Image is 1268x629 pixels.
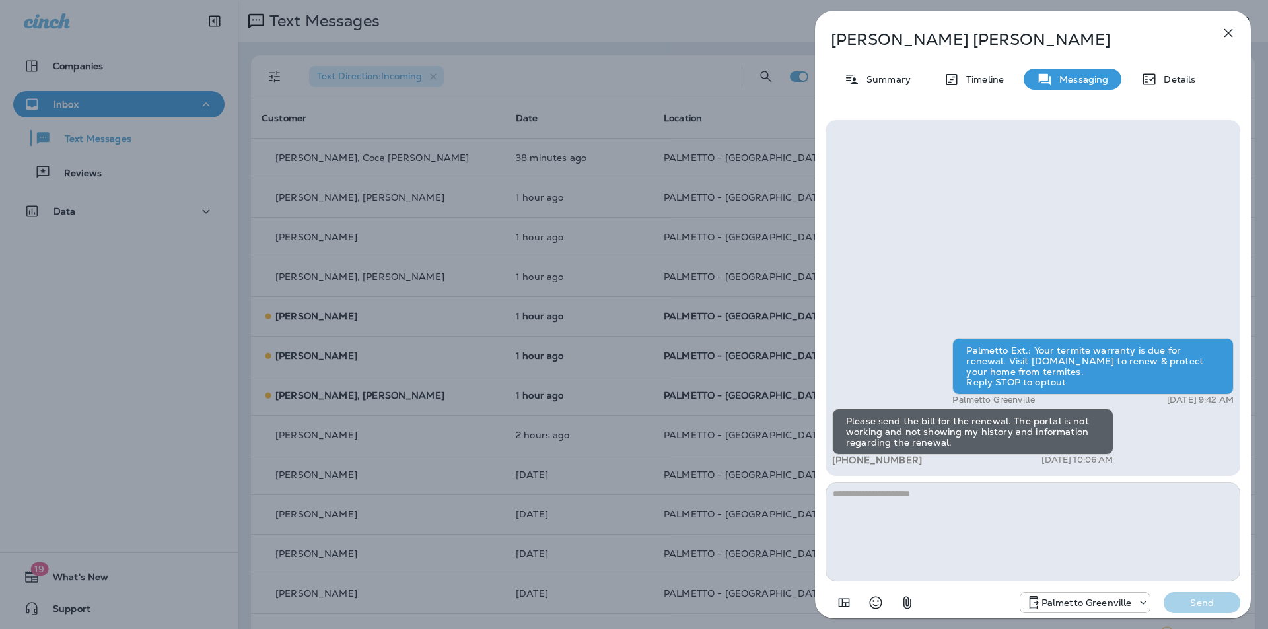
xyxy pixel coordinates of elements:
p: Palmetto Greenville [1041,597,1132,608]
p: [DATE] 9:42 AM [1167,395,1234,405]
button: Select an emoji [863,589,889,616]
p: Summary [860,74,911,84]
p: Timeline [960,74,1004,84]
p: Messaging [1053,74,1108,84]
p: Palmetto Greenville [952,395,1035,405]
p: [PERSON_NAME] [PERSON_NAME] [831,30,1191,49]
p: Details [1157,74,1195,84]
button: Add in a premade template [831,589,857,616]
div: +1 (864) 385-1074 [1020,595,1150,611]
p: [DATE] 10:06 AM [1041,455,1113,465]
div: Please send the bill for the renewal. The portal is not working and not showing my history and in... [832,409,1113,455]
div: Palmetto Ext.: Your termite warranty is due for renewal. Visit [DOMAIN_NAME] to renew & protect y... [952,338,1234,395]
span: [PHONE_NUMBER] [832,454,922,466]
